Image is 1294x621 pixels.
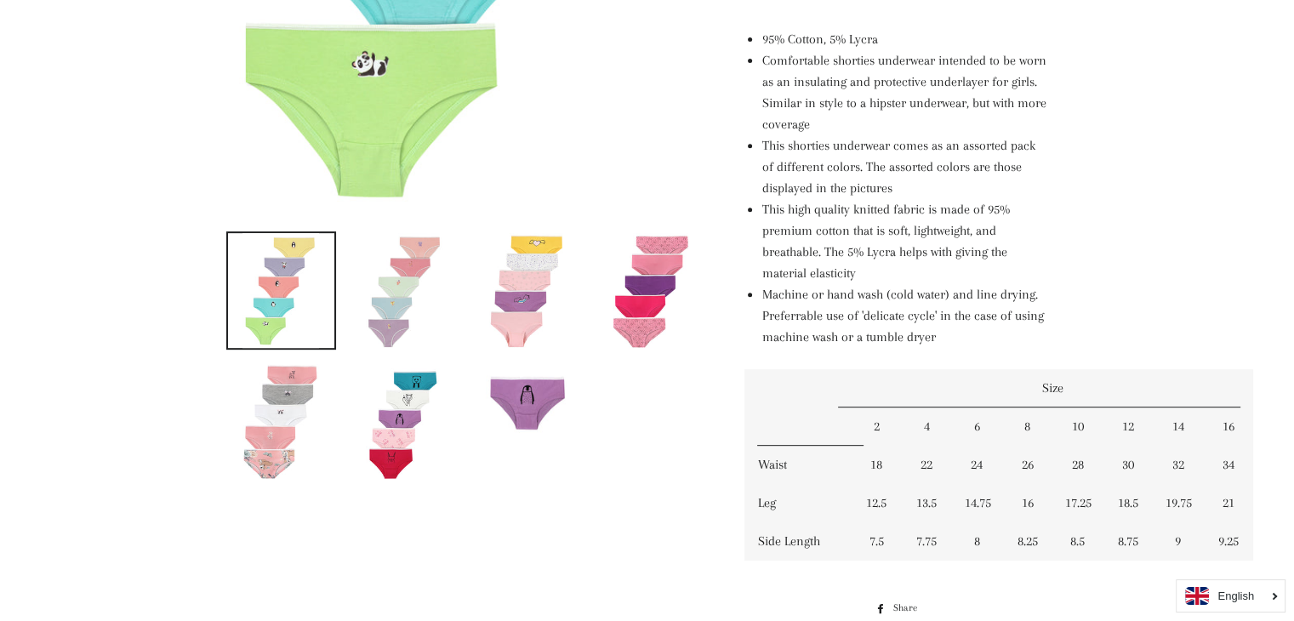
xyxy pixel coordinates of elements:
[1203,522,1253,561] td: 9.25
[1185,587,1276,605] a: English
[1203,484,1253,522] td: 21
[489,233,566,348] img: Load image into Gallery viewer, Girl&#39;s Shorties Underwear, Pack of 5
[1203,446,1253,484] td: 34
[952,407,1002,446] td: 6
[851,369,1253,407] td: Size
[761,53,1046,132] span: Comfortable shorties underwear intended to be worn as an insulating and protective underlayer for...
[1203,407,1253,446] td: 16
[366,233,442,348] img: Load image into Gallery viewer, Girl&#39;s Shorties Underwear, Pack of 5
[902,446,952,484] td: 22
[1217,590,1254,601] i: English
[851,522,901,561] td: 7.5
[761,284,1046,348] li: Machine or hand wash (cold water) and line drying. Preferrable use of 'delicate cycle' in the cas...
[851,484,901,522] td: 12.5
[761,199,1046,284] li: This high quality knitted fabric is made of 95% premium cotton that is soft, lightweight, and bre...
[1103,407,1153,446] td: 12
[1103,484,1153,522] td: 18.5
[902,407,952,446] td: 4
[744,522,851,561] td: Side Length
[1103,522,1153,561] td: 8.75
[1153,407,1203,446] td: 14
[744,484,851,522] td: Leg
[613,233,689,348] img: Load image into Gallery viewer, Girl&#39;s Shorties Underwear, Pack of 5
[1153,446,1203,484] td: 32
[1052,484,1103,522] td: 17.25
[474,364,581,436] img: Load image into Gallery viewer, Girl&#39;s Shorties Underwear, Pack of 5
[1153,522,1203,561] td: 9
[892,599,925,618] span: Share
[952,446,1002,484] td: 24
[242,233,319,348] img: Load image into Gallery viewer, Girl&#39;s Shorties Underwear, Pack of 5
[242,364,319,479] img: Load image into Gallery viewer, Girl&#39;s Shorties Underwear, Pack of 5
[851,446,901,484] td: 18
[851,407,901,446] td: 2
[744,446,851,484] td: Waist
[761,31,877,47] span: 95% Cotton, 5% Lycra
[952,484,1002,522] td: 14.75
[902,484,952,522] td: 13.5
[1103,446,1153,484] td: 30
[1052,407,1103,446] td: 10
[1052,522,1103,561] td: 8.5
[1153,484,1203,522] td: 19.75
[761,138,1035,196] span: This shorties underwear comes as an assorted pack of different colors. The assorted colors are th...
[1002,407,1052,446] td: 8
[902,522,952,561] td: 7.75
[1002,522,1052,561] td: 8.25
[1052,446,1103,484] td: 28
[366,364,442,479] img: Load image into Gallery viewer, Girl&#39;s Shorties Underwear, Pack of 5
[1002,446,1052,484] td: 26
[1002,484,1052,522] td: 16
[952,522,1002,561] td: 8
